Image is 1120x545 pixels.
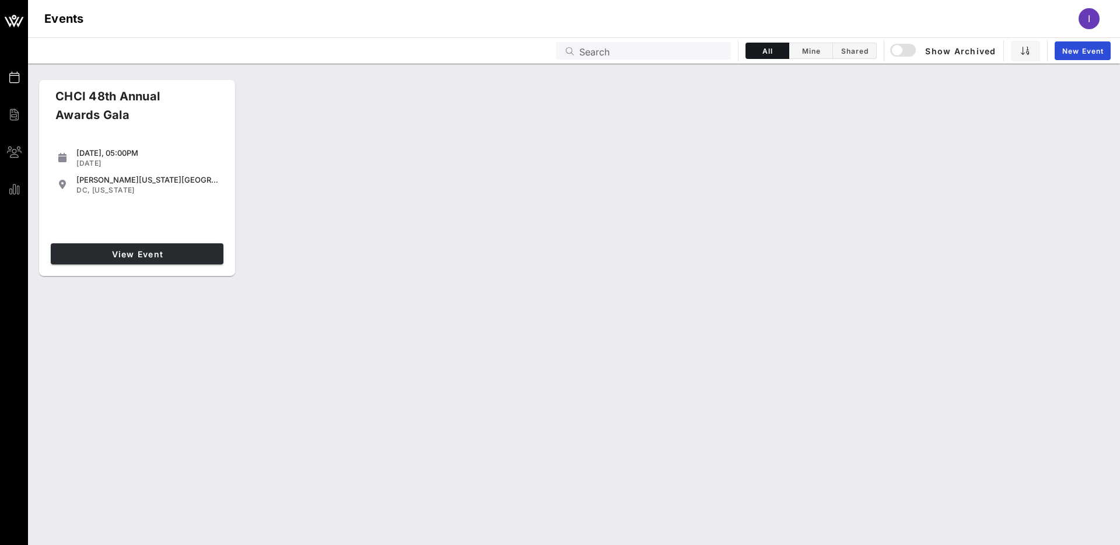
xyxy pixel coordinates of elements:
div: [DATE] [76,159,219,168]
a: New Event [1055,41,1111,60]
span: Shared [840,47,869,55]
span: New Event [1062,47,1104,55]
button: Shared [833,43,877,59]
span: DC, [76,186,90,194]
button: Show Archived [891,40,996,61]
span: Mine [796,47,825,55]
a: View Event [51,243,223,264]
div: CHCI 48th Annual Awards Gala [46,87,211,134]
h1: Events [44,9,84,28]
div: I [1079,8,1100,29]
button: Mine [789,43,833,59]
button: All [745,43,789,59]
span: All [753,47,782,55]
div: [DATE], 05:00PM [76,148,219,158]
span: [US_STATE] [92,186,135,194]
span: I [1088,13,1090,25]
span: Show Archived [892,44,996,58]
span: View Event [55,249,219,259]
div: [PERSON_NAME][US_STATE][GEOGRAPHIC_DATA] [76,175,219,184]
